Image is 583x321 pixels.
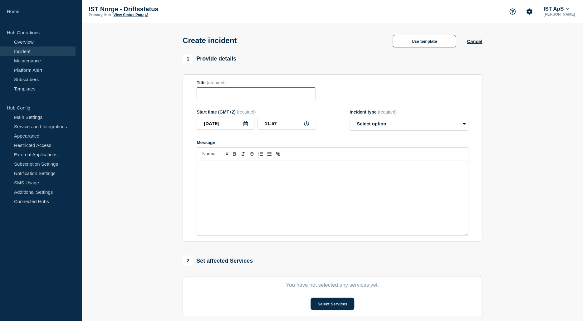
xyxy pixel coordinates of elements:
[113,13,148,17] a: View Status Page
[237,109,256,114] span: (required)
[207,80,226,85] span: (required)
[197,140,468,145] div: Message
[247,150,256,158] button: Toggle strikethrough text
[197,109,315,114] div: Start time (GMT+2)
[378,109,397,114] span: (required)
[506,5,519,18] button: Support
[183,54,193,64] span: 1
[197,160,468,235] div: Message
[311,298,354,310] button: Select Services
[199,150,230,158] span: Font size
[257,117,315,130] input: HH:MM
[393,35,456,47] button: Use template
[183,255,193,266] span: 2
[197,87,315,100] input: Title
[197,80,315,85] div: Title
[197,282,468,288] p: You have not selected any services yet.
[239,150,247,158] button: Toggle italic text
[256,150,265,158] button: Toggle ordered list
[230,150,239,158] button: Toggle bold text
[542,6,571,12] button: IST ApS
[265,150,274,158] button: Toggle bulleted list
[467,39,482,44] button: Cancel
[89,13,111,17] p: Primary Hub
[183,54,236,64] div: Provide details
[89,6,213,13] p: IST Norge - Driftsstatus
[183,36,237,45] h1: Create incident
[350,117,468,131] select: Incident type
[542,12,576,17] p: [PERSON_NAME]
[274,150,282,158] button: Toggle link
[183,255,253,266] div: Set affected Services
[523,5,536,18] button: Account settings
[197,117,254,130] input: YYYY-MM-DD
[350,109,468,114] div: Incident type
